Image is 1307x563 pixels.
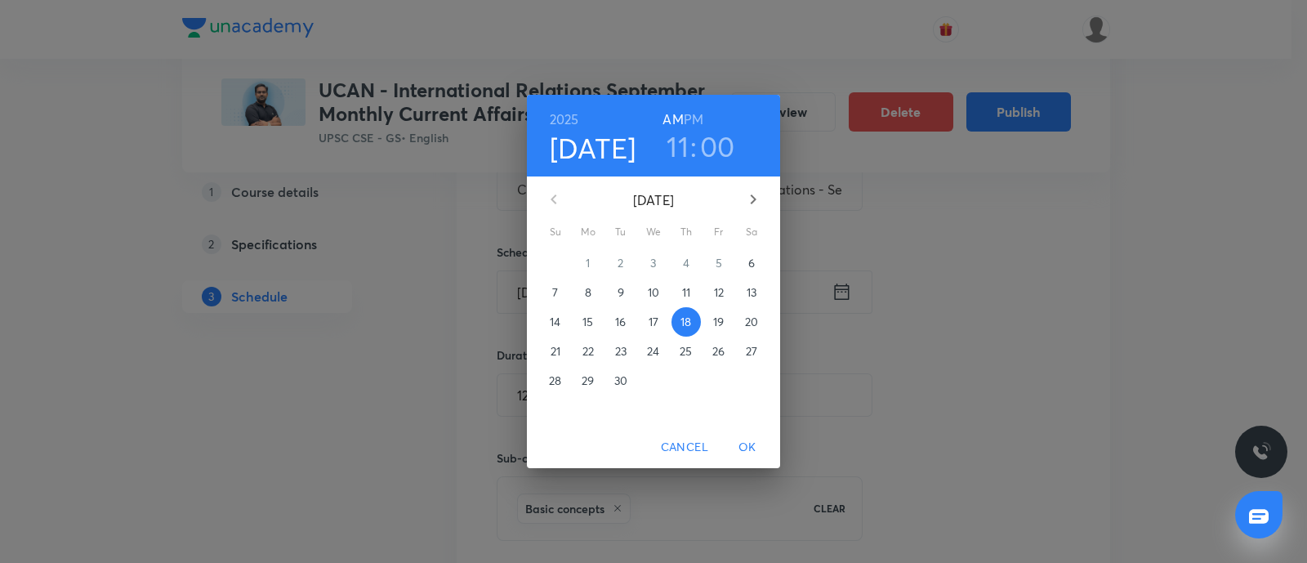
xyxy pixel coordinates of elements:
[647,343,659,360] p: 24
[714,284,724,301] p: 12
[648,284,659,301] p: 10
[573,366,603,395] button: 29
[671,307,701,337] button: 18
[667,129,689,163] button: 11
[713,314,724,330] p: 19
[671,224,701,240] span: Th
[661,437,708,458] span: Cancel
[541,224,570,240] span: Su
[573,278,603,307] button: 8
[606,278,636,307] button: 9
[680,314,691,330] p: 18
[737,278,766,307] button: 13
[746,343,757,360] p: 27
[704,337,734,366] button: 26
[582,373,594,389] p: 29
[639,278,668,307] button: 10
[639,224,668,240] span: We
[614,373,627,389] p: 30
[606,224,636,240] span: Tu
[639,337,668,366] button: 24
[682,284,690,301] p: 11
[550,314,560,330] p: 14
[550,108,579,131] button: 2025
[573,307,603,337] button: 15
[704,224,734,240] span: Fr
[585,284,591,301] p: 8
[573,337,603,366] button: 22
[649,314,658,330] p: 17
[748,255,755,271] p: 6
[737,248,766,278] button: 6
[747,284,756,301] p: 13
[582,343,594,360] p: 22
[606,307,636,337] button: 16
[680,343,692,360] p: 25
[737,307,766,337] button: 20
[541,337,570,366] button: 21
[541,307,570,337] button: 14
[654,432,715,462] button: Cancel
[552,284,558,301] p: 7
[745,314,758,330] p: 20
[712,343,725,360] p: 26
[550,131,636,165] button: [DATE]
[573,190,734,210] p: [DATE]
[737,337,766,366] button: 27
[549,373,561,389] p: 28
[700,129,735,163] button: 00
[737,224,766,240] span: Sa
[704,307,734,337] button: 19
[573,224,603,240] span: Mo
[615,314,626,330] p: 16
[606,366,636,395] button: 30
[728,437,767,458] span: OK
[615,343,627,360] p: 23
[684,108,703,131] button: PM
[690,129,697,163] h3: :
[662,108,683,131] button: AM
[541,278,570,307] button: 7
[704,278,734,307] button: 12
[541,366,570,395] button: 28
[671,337,701,366] button: 25
[639,307,668,337] button: 17
[618,284,624,301] p: 9
[606,337,636,366] button: 23
[582,314,593,330] p: 15
[551,343,560,360] p: 21
[721,432,774,462] button: OK
[671,278,701,307] button: 11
